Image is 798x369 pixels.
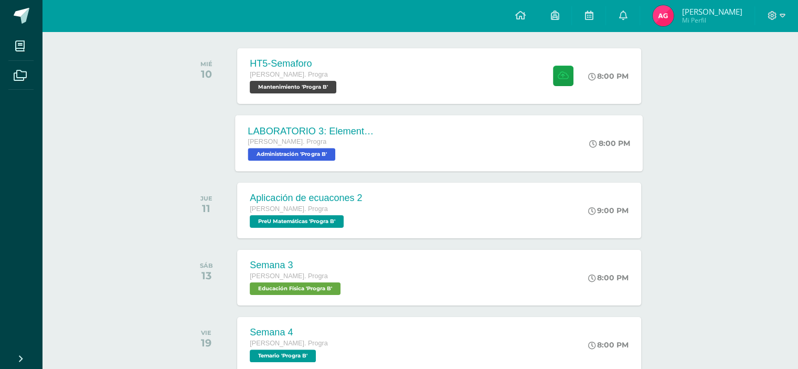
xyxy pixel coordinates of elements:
[248,148,336,161] span: Administración 'Progra B'
[250,327,327,338] div: Semana 4
[250,340,327,347] span: [PERSON_NAME]. Progra
[250,350,316,362] span: Temario 'Progra B'
[201,329,211,336] div: VIE
[200,202,212,215] div: 11
[200,68,212,80] div: 10
[200,60,212,68] div: MIÉ
[250,282,341,295] span: Educación Física 'Progra B'
[250,205,327,213] span: [PERSON_NAME]. Progra
[201,336,211,349] div: 19
[200,269,213,282] div: 13
[250,215,344,228] span: PreU Matemáticas 'Progra B'
[250,260,343,271] div: Semana 3
[250,272,327,280] span: [PERSON_NAME]. Progra
[250,58,339,69] div: HT5-Semaforo
[200,262,213,269] div: SÁB
[588,71,629,81] div: 8:00 PM
[248,125,375,136] div: LABORATORIO 3: Elementos del aprendizaje.
[200,195,212,202] div: JUE
[682,16,742,25] span: Mi Perfil
[250,81,336,93] span: Mantenimiento 'Progra B'
[653,5,674,26] img: e5d3554fa667791f2cc62cb698ec9560.png
[590,139,631,148] div: 8:00 PM
[588,206,629,215] div: 9:00 PM
[588,273,629,282] div: 8:00 PM
[682,6,742,17] span: [PERSON_NAME]
[250,193,362,204] div: Aplicación de ecuacones 2
[248,138,327,145] span: [PERSON_NAME]. Progra
[588,340,629,350] div: 8:00 PM
[250,71,327,78] span: [PERSON_NAME]. Progra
